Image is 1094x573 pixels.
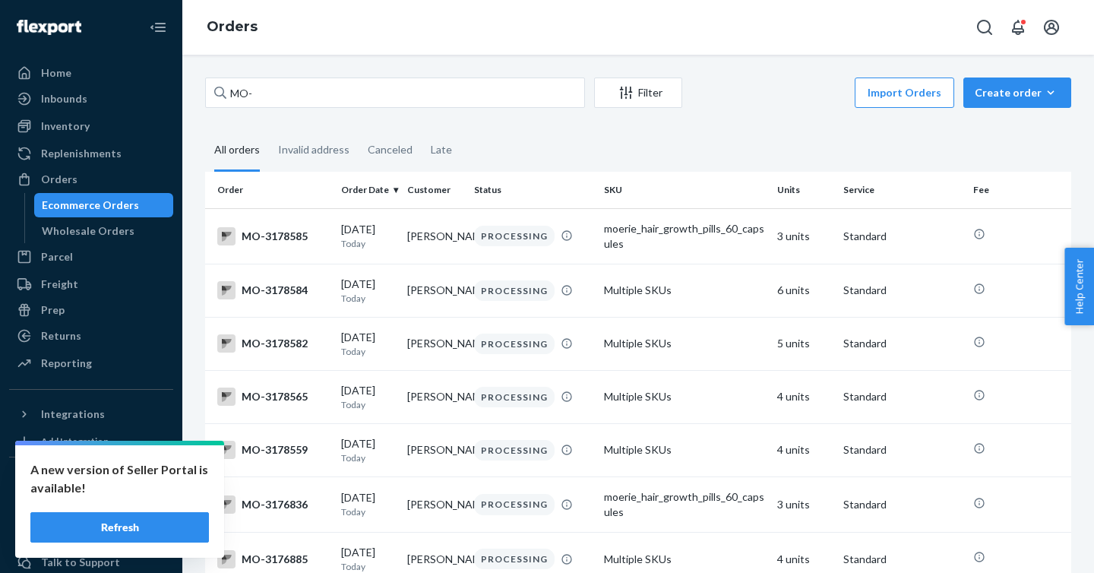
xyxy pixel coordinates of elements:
div: [DATE] [341,277,395,305]
div: Inventory [41,119,90,134]
div: All orders [214,130,260,172]
div: Freight [41,277,78,292]
div: MO-3178584 [217,281,329,299]
p: Standard [843,552,961,567]
a: Orders [9,167,173,192]
div: moerie_hair_growth_pills_60_capsules [604,221,765,252]
div: MO-3176885 [217,550,329,568]
div: Orders [41,172,77,187]
p: Today [341,292,395,305]
button: Open notifications [1003,12,1033,43]
td: [PERSON_NAME] [401,317,467,370]
div: PROCESSING [474,549,555,569]
a: Returns [9,324,173,348]
td: [PERSON_NAME] [401,477,467,533]
p: Today [341,237,395,250]
div: Home [41,65,71,81]
a: Add Fast Tag [9,500,173,518]
a: Inventory [9,114,173,138]
p: Today [341,560,395,573]
button: Help Center [1064,248,1094,325]
iframe: Opens a widget where you can chat to one of our agents [995,527,1079,565]
div: [DATE] [341,490,395,518]
div: MO-3178559 [217,441,329,459]
td: [PERSON_NAME] [401,264,467,317]
td: 4 units [771,423,837,476]
button: Import Orders [855,78,954,108]
a: Add Integration [9,432,173,451]
p: Today [341,451,395,464]
div: Wholesale Orders [42,223,134,239]
div: Create order [975,85,1060,100]
div: PROCESSING [474,494,555,514]
div: Parcel [41,249,73,264]
td: [PERSON_NAME] [401,423,467,476]
div: Integrations [41,407,105,422]
div: Talk to Support [41,555,120,570]
button: Filter [594,78,682,108]
p: Standard [843,336,961,351]
div: MO-3178582 [217,334,329,353]
a: Replenishments [9,141,173,166]
button: Close Navigation [143,12,173,43]
button: Refresh [30,512,209,543]
input: Search orders [205,78,585,108]
th: SKU [598,172,771,208]
div: PROCESSING [474,226,555,246]
td: [PERSON_NAME] [401,208,467,264]
div: Returns [41,328,81,343]
ol: breadcrumbs [194,5,270,49]
div: Ecommerce Orders [42,198,139,213]
div: [DATE] [341,383,395,411]
a: Ecommerce Orders [34,193,174,217]
button: Create order [963,78,1071,108]
p: Standard [843,497,961,512]
button: Fast Tags [9,470,173,494]
p: Today [341,398,395,411]
div: Add Integration [41,435,109,448]
p: Today [341,505,395,518]
th: Status [468,172,598,208]
div: Filter [595,85,681,100]
button: Open account menu [1036,12,1067,43]
td: Multiple SKUs [598,317,771,370]
div: PROCESSING [474,387,555,407]
div: PROCESSING [474,280,555,301]
div: moerie_hair_growth_pills_60_capsules [604,489,765,520]
div: Invalid address [278,130,349,169]
th: Order Date [335,172,401,208]
td: Multiple SKUs [598,423,771,476]
td: [PERSON_NAME] [401,370,467,423]
a: Wholesale Orders [34,219,174,243]
div: Canceled [368,130,413,169]
a: Reporting [9,351,173,375]
div: MO-3176836 [217,495,329,514]
td: 5 units [771,317,837,370]
div: Late [431,130,452,169]
td: 3 units [771,208,837,264]
a: Prep [9,298,173,322]
div: [DATE] [341,545,395,573]
div: Replenishments [41,146,122,161]
button: Integrations [9,402,173,426]
th: Order [205,172,335,208]
a: Home [9,61,173,85]
p: Standard [843,229,961,244]
td: 3 units [771,477,837,533]
div: PROCESSING [474,334,555,354]
p: Standard [843,442,961,457]
div: Customer [407,183,461,196]
div: Reporting [41,356,92,371]
p: A new version of Seller Portal is available! [30,461,209,497]
div: Inbounds [41,91,87,106]
td: 4 units [771,370,837,423]
div: [DATE] [341,330,395,358]
a: Orders [207,18,258,35]
div: Prep [41,302,65,318]
p: Today [341,345,395,358]
p: Standard [843,283,961,298]
div: MO-3178565 [217,388,329,406]
th: Service [837,172,967,208]
button: Open Search Box [969,12,1000,43]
